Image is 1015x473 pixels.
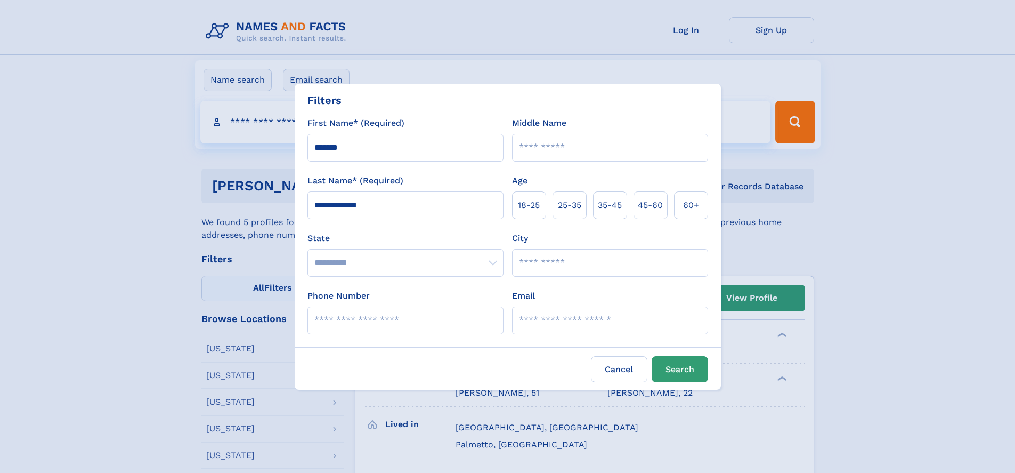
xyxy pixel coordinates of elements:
[518,199,540,212] span: 18‑25
[307,92,342,108] div: Filters
[307,174,403,187] label: Last Name* (Required)
[558,199,581,212] span: 25‑35
[598,199,622,212] span: 35‑45
[512,232,528,245] label: City
[683,199,699,212] span: 60+
[652,356,708,382] button: Search
[638,199,663,212] span: 45‑60
[512,174,527,187] label: Age
[512,117,566,130] label: Middle Name
[512,290,535,302] label: Email
[307,290,370,302] label: Phone Number
[307,232,504,245] label: State
[591,356,647,382] label: Cancel
[307,117,404,130] label: First Name* (Required)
